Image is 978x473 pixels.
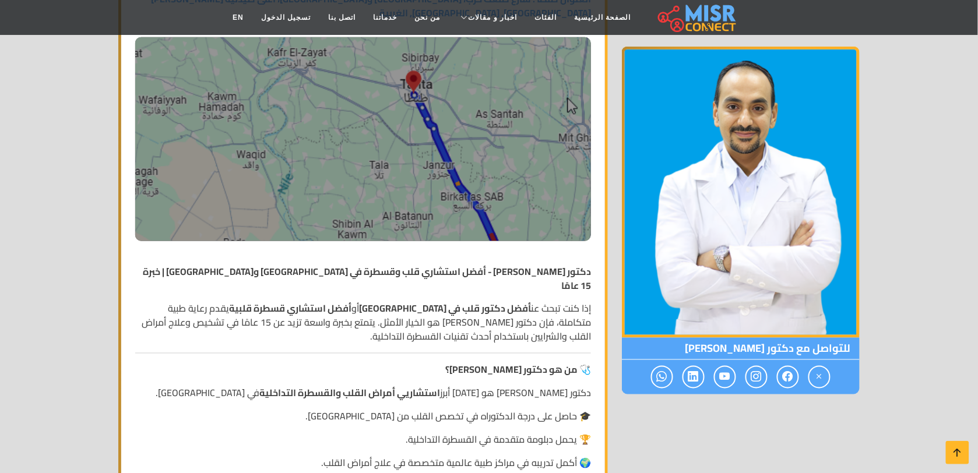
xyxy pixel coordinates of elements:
a: الصفحة الرئيسية [565,6,639,29]
a: اتصل بنا [319,6,364,29]
img: main.misr_connect [658,3,736,32]
img: دكتور محمد الخولي [622,47,860,338]
strong: دكتور [PERSON_NAME] - أفضل استشاري قلب وقسطرة في [GEOGRAPHIC_DATA] و[GEOGRAPHIC_DATA] | خبرة 15 ع... [143,263,591,294]
a: EN [224,6,252,29]
a: تسجيل الدخول [252,6,319,29]
strong: 🩺 من هو دكتور [PERSON_NAME]؟ [445,361,591,379]
strong: أفضل دكتور قلب في [GEOGRAPHIC_DATA] [359,300,531,317]
strong: أفضل استشاري قسطرة قلبية [229,300,351,317]
a: الفئات [526,6,565,29]
p: 🏆 يحمل دبلومة متقدمة في القسطرة التداخلية. [135,433,591,447]
span: اخبار و مقالات [469,12,518,23]
a: اخبار و مقالات [449,6,526,29]
a: خدماتنا [364,6,406,29]
p: 🎓 حاصل على درجة الدكتوراه في تخصص القلب من [GEOGRAPHIC_DATA]. [135,410,591,423]
span: للتواصل مع دكتور [PERSON_NAME] [622,338,860,360]
strong: استشاريي أمراض القلب والقسطرة التداخلية [259,384,440,402]
p: 🌍 أكمل تدريبه في مراكز طبية عالمية متخصصة في علاج أمراض القلب. [135,456,591,470]
p: دكتور [PERSON_NAME] هو [DATE] أبرز في [GEOGRAPHIC_DATA]. [135,386,591,400]
img: دكتور محمد الخولي [135,37,591,241]
p: إذا كنت تبحث عن أو يقدم رعاية طبية متكاملة، فإن دكتور [PERSON_NAME] هو الخيار الأمثل. يتمتع بخبرة... [135,302,591,344]
a: من نحن [406,6,449,29]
